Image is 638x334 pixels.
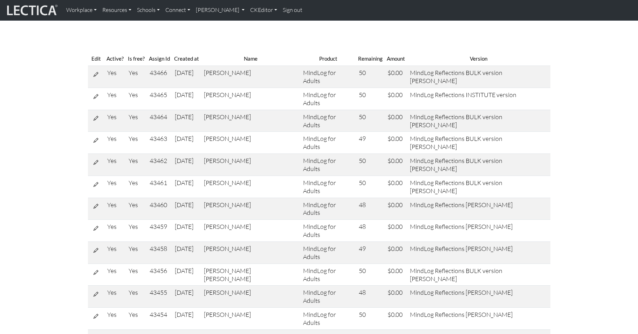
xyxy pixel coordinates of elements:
[410,267,547,283] div: MindLog Reflections BULK version [PERSON_NAME]
[410,201,547,209] div: MindLog Reflections [PERSON_NAME]
[359,91,366,98] span: 50
[410,288,547,296] div: MindLog Reflections [PERSON_NAME]
[280,3,305,18] a: Sign out
[147,66,172,88] td: 43466
[108,113,123,121] div: Yes
[88,52,105,66] th: Edit
[172,110,201,132] td: [DATE]
[300,66,356,88] td: MindLog for Adults
[359,201,366,209] span: 48
[300,110,356,132] td: MindLog for Adults
[359,245,366,252] span: 49
[359,135,366,142] span: 49
[410,311,547,319] div: MindLog Reflections [PERSON_NAME]
[407,52,550,66] th: Version
[300,242,356,264] td: MindLog for Adults
[129,91,144,99] div: Yes
[410,113,547,129] div: MindLog Reflections BULK version [PERSON_NAME]
[300,308,356,330] td: MindLog for Adults
[172,264,201,286] td: [DATE]
[410,91,547,99] div: MindLog Reflections INSTITUTE version
[201,52,300,66] th: Name
[201,264,300,286] td: [PERSON_NAME] [PERSON_NAME]
[129,288,144,296] div: Yes
[108,179,123,187] div: Yes
[108,267,123,275] div: Yes
[108,201,123,209] div: Yes
[147,286,172,308] td: 43455
[300,154,356,176] td: MindLog for Adults
[300,264,356,286] td: MindLog for Adults
[172,308,201,330] td: [DATE]
[385,52,407,66] th: Amount
[201,308,300,330] td: [PERSON_NAME]
[172,132,201,154] td: [DATE]
[172,66,201,88] td: [DATE]
[359,267,366,274] span: 50
[129,113,144,121] div: Yes
[201,88,300,110] td: [PERSON_NAME]
[108,245,123,253] div: Yes
[356,52,385,66] th: Remaining
[147,176,172,198] td: 43461
[108,288,123,296] div: Yes
[105,52,126,66] th: Active?
[108,69,123,77] div: Yes
[147,198,172,220] td: 43460
[410,157,547,173] div: MindLog Reflections BULK version [PERSON_NAME]
[147,242,172,264] td: 43458
[410,179,547,195] div: MindLog Reflections BULK version [PERSON_NAME]
[359,288,366,296] span: 48
[147,132,172,154] td: 43463
[100,3,134,18] a: Resources
[359,157,366,164] span: 50
[134,3,163,18] a: Schools
[387,223,403,230] span: $0.00
[172,154,201,176] td: [DATE]
[387,157,403,164] span: $0.00
[410,245,547,253] div: MindLog Reflections [PERSON_NAME]
[201,242,300,264] td: [PERSON_NAME]
[163,3,193,18] a: Connect
[129,267,144,275] div: Yes
[147,264,172,286] td: 43456
[300,88,356,110] td: MindLog for Adults
[300,198,356,220] td: MindLog for Adults
[108,157,123,165] div: Yes
[387,311,403,318] span: $0.00
[387,69,403,76] span: $0.00
[300,286,356,308] td: MindLog for Adults
[172,242,201,264] td: [DATE]
[147,154,172,176] td: 43462
[387,179,403,186] span: $0.00
[300,52,356,66] th: Product
[193,3,247,18] a: [PERSON_NAME]
[387,201,403,209] span: $0.00
[201,198,300,220] td: [PERSON_NAME]
[172,88,201,110] td: [DATE]
[201,110,300,132] td: [PERSON_NAME]
[410,69,547,85] div: MindLog Reflections BULK version [PERSON_NAME]
[129,245,144,253] div: Yes
[359,223,366,230] span: 48
[359,311,366,318] span: 50
[129,223,144,231] div: Yes
[387,288,403,296] span: $0.00
[147,220,172,242] td: 43459
[359,113,366,121] span: 50
[108,91,123,99] div: Yes
[387,91,403,98] span: $0.00
[359,69,366,76] span: 50
[108,135,123,143] div: Yes
[129,201,144,209] div: Yes
[147,308,172,330] td: 43454
[387,113,403,121] span: $0.00
[387,135,403,142] span: $0.00
[129,179,144,187] div: Yes
[300,176,356,198] td: MindLog for Adults
[201,220,300,242] td: [PERSON_NAME]
[129,157,144,165] div: Yes
[147,88,172,110] td: 43465
[410,135,547,151] div: MindLog Reflections BULK version [PERSON_NAME]
[172,198,201,220] td: [DATE]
